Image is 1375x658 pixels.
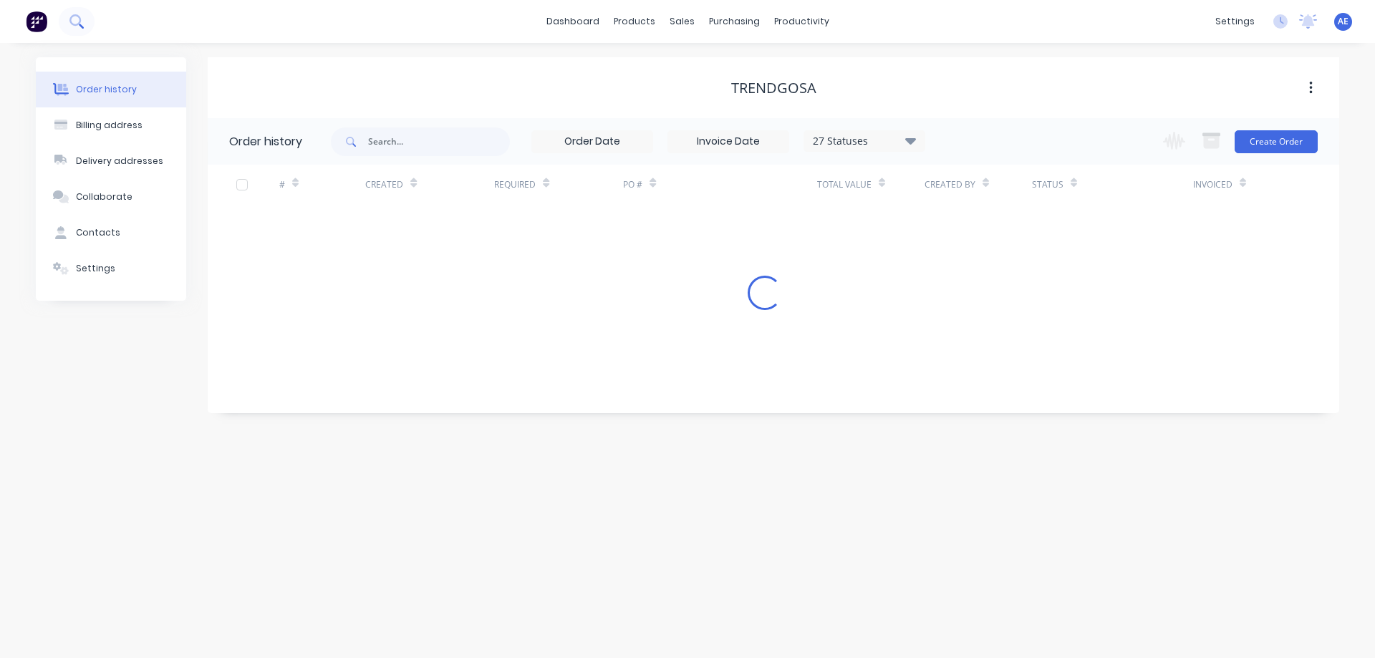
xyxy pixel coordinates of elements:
button: Collaborate [36,179,186,215]
div: purchasing [702,11,767,32]
input: Invoice Date [668,131,788,153]
button: Contacts [36,215,186,251]
img: Factory [26,11,47,32]
div: Delivery addresses [76,155,163,168]
div: # [279,165,365,204]
div: settings [1208,11,1262,32]
input: Order Date [532,131,652,153]
div: 27 Statuses [804,133,925,149]
div: Trendgosa [731,79,816,97]
div: Order history [76,83,137,96]
button: Billing address [36,107,186,143]
div: PO # [623,165,816,204]
div: Created By [925,165,1032,204]
div: Created By [925,178,975,191]
div: Total Value [817,178,872,191]
div: Created [365,178,403,191]
div: Required [494,165,623,204]
div: # [279,178,285,191]
div: Total Value [817,165,925,204]
button: Create Order [1235,130,1318,153]
div: Billing address [76,119,143,132]
div: Collaborate [76,190,132,203]
div: Invoiced [1193,178,1232,191]
div: Invoiced [1193,165,1279,204]
span: AE [1338,15,1349,28]
a: dashboard [539,11,607,32]
div: Settings [76,262,115,275]
button: Settings [36,251,186,286]
button: Delivery addresses [36,143,186,179]
div: Status [1032,178,1063,191]
div: sales [662,11,702,32]
div: Required [494,178,536,191]
div: PO # [623,178,642,191]
input: Search... [368,127,510,156]
div: products [607,11,662,32]
div: Order history [229,133,302,150]
div: Created [365,165,494,204]
div: productivity [767,11,836,32]
button: Order history [36,72,186,107]
div: Status [1032,165,1193,204]
div: Contacts [76,226,120,239]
